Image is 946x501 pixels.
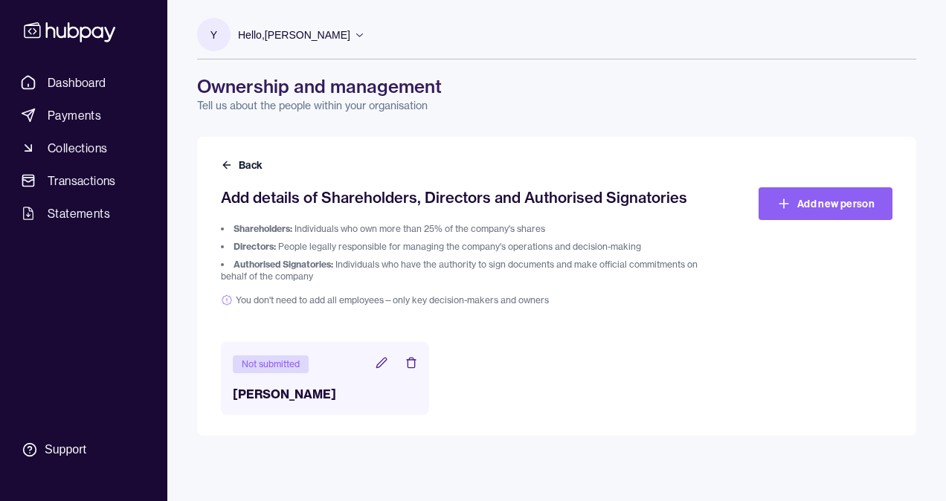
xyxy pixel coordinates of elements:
[45,442,86,458] div: Support
[233,385,417,403] h3: [PERSON_NAME]
[759,187,892,220] a: Add new person
[221,223,724,235] li: Individuals who own more than 25% of the company's shares
[234,241,276,252] span: Directors:
[15,200,152,227] a: Statements
[48,172,116,190] span: Transactions
[48,139,107,157] span: Collections
[221,259,724,282] li: Individuals who have the authority to sign documents and make official commitments on behalf of t...
[197,98,916,113] p: Tell us about the people within your organisation
[15,434,152,465] a: Support
[48,74,106,91] span: Dashboard
[15,135,152,161] a: Collections
[210,27,217,43] p: Y
[221,158,266,172] button: Back
[233,355,309,373] div: Not submitted
[221,294,724,306] span: You don't need to add all employees—only key decision-makers and owners
[234,223,292,234] span: Shareholders:
[48,106,101,124] span: Payments
[221,241,724,253] li: People legally responsible for managing the company's operations and decision-making
[238,27,350,43] p: Hello, [PERSON_NAME]
[48,204,110,222] span: Statements
[221,187,724,208] h2: Add details of Shareholders, Directors and Authorised Signatories
[15,167,152,194] a: Transactions
[197,74,916,98] h1: Ownership and management
[234,259,333,270] span: Authorised Signatories:
[15,102,152,129] a: Payments
[15,69,152,96] a: Dashboard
